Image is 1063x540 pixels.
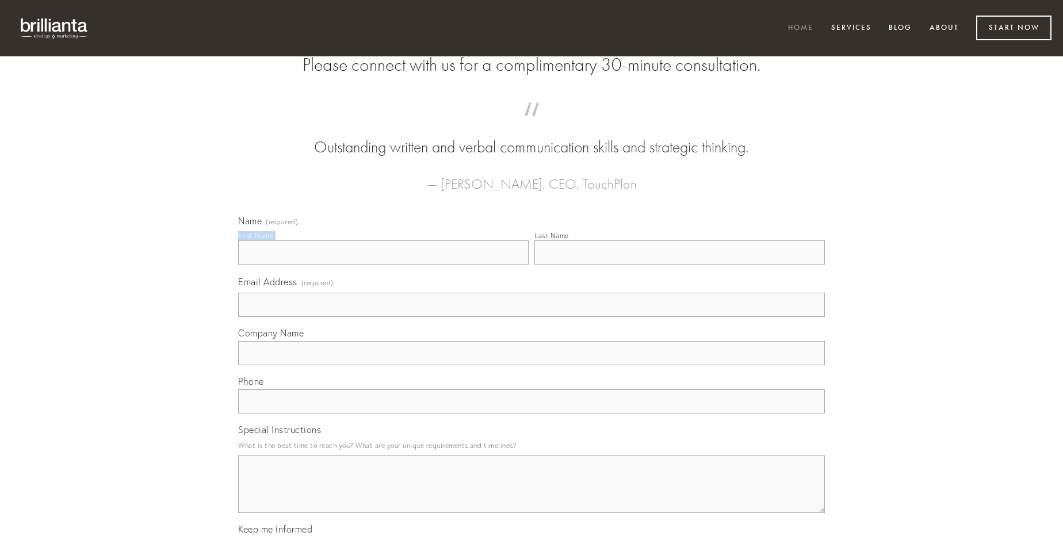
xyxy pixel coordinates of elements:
[238,438,825,453] p: What is the best time to reach you? What are your unique requirements and timelines?
[257,114,806,159] blockquote: Outstanding written and verbal communication skills and strategic thinking.
[238,231,273,240] div: First Name
[881,19,919,38] a: Blog
[824,19,879,38] a: Services
[534,231,569,240] div: Last Name
[266,219,298,225] span: (required)
[238,327,304,339] span: Company Name
[238,424,321,435] span: Special Instructions
[238,376,264,387] span: Phone
[238,215,262,227] span: Name
[976,16,1051,40] a: Start Now
[257,159,806,196] figcaption: — [PERSON_NAME], CEO, TouchPlan
[922,19,966,38] a: About
[238,523,312,535] span: Keep me informed
[781,19,821,38] a: Home
[257,114,806,136] span: “
[238,276,297,288] span: Email Address
[301,275,334,290] span: (required)
[12,12,98,45] img: brillianta - research, strategy, marketing
[238,54,825,76] h2: Please connect with us for a complimentary 30-minute consultation.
